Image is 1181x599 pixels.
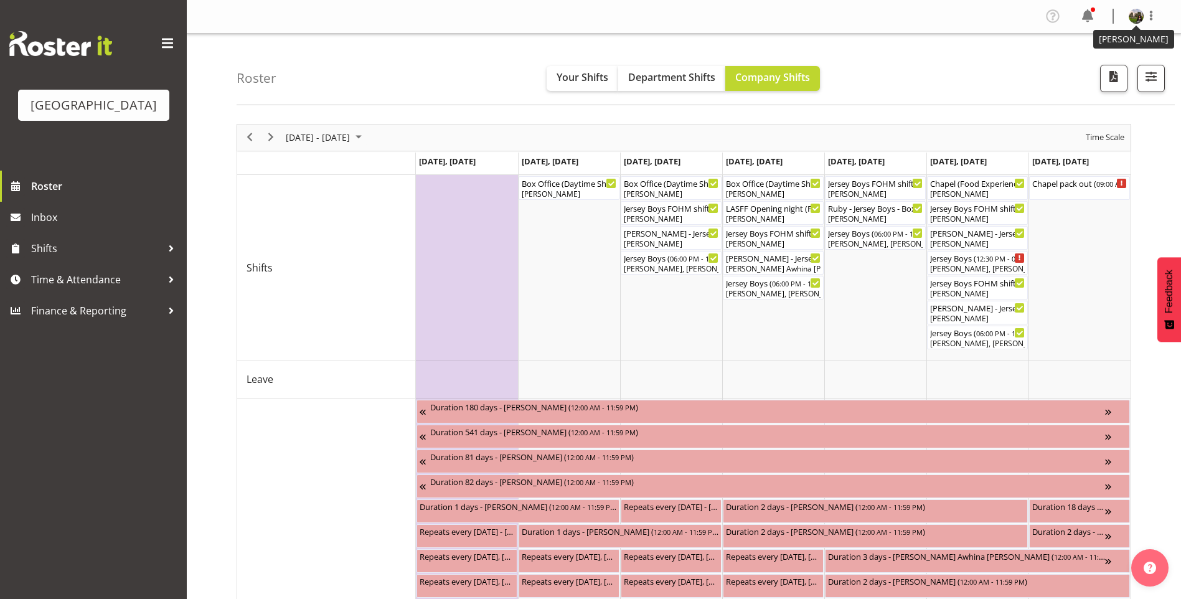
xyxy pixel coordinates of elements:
[621,176,722,200] div: Shifts"s event - Box Office (Daytime Shifts) Begin From Wednesday, September 24, 2025 at 10:00:00...
[726,525,1025,537] div: Duration 2 days - [PERSON_NAME] ( )
[522,189,616,200] div: [PERSON_NAME]
[828,156,885,167] span: [DATE], [DATE]
[9,31,112,56] img: Rosterit website logo
[930,313,1025,324] div: [PERSON_NAME]
[522,177,616,189] div: Box Office (Daytime Shifts) ( )
[624,500,718,512] div: Repeats every [DATE] - [PERSON_NAME] ( )
[419,156,476,167] span: [DATE], [DATE]
[416,474,1130,498] div: Unavailability"s event - Duration 82 days - David Fourie Begin From Wednesday, August 20, 2025 at...
[654,527,718,537] span: 12:00 AM - 11:59 PM
[726,276,821,289] div: Jersey Boys ( )
[247,372,273,387] span: Leave
[1054,552,1119,562] span: 12:00 AM - 11:59 PM
[624,263,718,275] div: [PERSON_NAME], [PERSON_NAME], [PERSON_NAME], [PERSON_NAME], [PERSON_NAME], [PERSON_NAME], [PERSON...
[621,574,722,598] div: Unavailability"s event - Repeats every wednesday, thursday - Max Allan Begin From Wednesday, Sept...
[726,189,821,200] div: [PERSON_NAME]
[726,156,783,167] span: [DATE], [DATE]
[930,301,1025,314] div: [PERSON_NAME] - Jersey Boys - Box Office ( )
[930,263,1025,275] div: [PERSON_NAME], [PERSON_NAME], [PERSON_NAME], [PERSON_NAME], [PERSON_NAME], [PERSON_NAME]
[567,452,631,462] span: 12:00 AM - 11:59 PM
[571,427,636,437] span: 12:00 AM - 11:59 PM
[519,176,619,200] div: Shifts"s event - Box Office (Daytime Shifts) Begin From Tuesday, September 23, 2025 at 10:00:00 A...
[416,425,1130,448] div: Unavailability"s event - Duration 541 days - Thomas Bohanna Begin From Tuesday, July 8, 2025 at 1...
[621,499,722,523] div: Unavailability"s event - Repeats every wednesday - Fiona Macnab Begin From Wednesday, September 2...
[930,156,987,167] span: [DATE], [DATE]
[237,361,416,399] td: Leave resource
[723,226,824,250] div: Shifts"s event - Jersey Boys FOHM shift Begin From Thursday, September 25, 2025 at 5:15:00 PM GMT...
[927,326,1028,349] div: Shifts"s event - Jersey Boys Begin From Saturday, September 27, 2025 at 6:00:00 PM GMT+12:00 Ends...
[927,251,1028,275] div: Shifts"s event - Jersey Boys Begin From Saturday, September 27, 2025 at 12:30:00 PM GMT+12:00 End...
[828,238,923,250] div: [PERSON_NAME], [PERSON_NAME], [PERSON_NAME], [PERSON_NAME], [PERSON_NAME], [PERSON_NAME], [PERSON...
[522,575,616,587] div: Repeats every [DATE], [DATE], [DATE], [DATE], [DATE], [DATE], [DATE] - [PERSON_NAME] ( )
[723,176,824,200] div: Shifts"s event - Box Office (Daytime Shifts) Begin From Thursday, September 25, 2025 at 10:00:00 ...
[858,527,923,537] span: 12:00 AM - 11:59 PM
[1157,257,1181,342] button: Feedback - Show survey
[1129,9,1144,24] img: valerie-donaldson30b84046e2fb4b3171eb6bf86b7ff7f4.png
[1032,177,1127,189] div: Chapel pack out ( )
[726,575,821,587] div: Repeats every [DATE], [DATE] - [PERSON_NAME] ( )
[927,276,1028,299] div: Shifts"s event - Jersey Boys FOHM shift Begin From Saturday, September 27, 2025 at 5:15:00 PM GMT...
[420,525,514,537] div: Repeats every [DATE] - [PERSON_NAME] ( )
[237,175,416,361] td: Shifts resource
[930,227,1025,239] div: [PERSON_NAME] - Jersey Boys - Box Office ( )
[1032,156,1089,167] span: [DATE], [DATE]
[31,96,157,115] div: [GEOGRAPHIC_DATA]
[284,130,367,145] button: September 2025
[31,177,181,196] span: Roster
[927,226,1028,250] div: Shifts"s event - Valerie - Jersey Boys - Box Office Begin From Saturday, September 27, 2025 at 12...
[726,288,821,299] div: [PERSON_NAME], [PERSON_NAME], [PERSON_NAME], [PERSON_NAME], [PERSON_NAME], [PERSON_NAME], [PERSON...
[247,260,273,275] span: Shifts
[825,176,926,200] div: Shifts"s event - Jersey Boys FOHM shift Begin From Friday, September 26, 2025 at 5:15:00 PM GMT+1...
[723,276,824,299] div: Shifts"s event - Jersey Boys Begin From Thursday, September 25, 2025 at 6:00:00 PM GMT+12:00 Ends...
[930,252,1025,264] div: Jersey Boys ( )
[416,574,517,598] div: Unavailability"s event - Repeats every monday, tuesday, wednesday, thursday, friday, saturday, su...
[31,301,162,320] span: Finance & Reporting
[1084,130,1127,145] button: Time Scale
[1029,499,1130,523] div: Unavailability"s event - Duration 18 days - Renée Hewitt Begin From Sunday, September 28, 2025 at...
[31,208,181,227] span: Inbox
[858,502,923,512] span: 12:00 AM - 11:59 PM
[930,238,1025,250] div: [PERSON_NAME]
[567,477,631,487] span: 12:00 AM - 11:59 PM
[828,214,923,225] div: [PERSON_NAME]
[976,328,1041,338] span: 06:00 PM - 11:59 PM
[416,400,1130,423] div: Unavailability"s event - Duration 180 days - Katrina Luca Begin From Friday, July 4, 2025 at 12:0...
[624,550,718,562] div: Repeats every [DATE], [DATE], [DATE], [DATE], [DATE], [DATE], [DATE] - [PERSON_NAME] ( )
[237,71,276,85] h4: Roster
[1100,65,1127,92] button: Download a PDF of the roster according to the set date range.
[624,177,718,189] div: Box Office (Daytime Shifts) ( )
[1029,524,1130,548] div: Unavailability"s event - Duration 2 days - Elea Hargreaves Begin From Sunday, September 28, 2025 ...
[430,425,1105,438] div: Duration 541 days - [PERSON_NAME] ( )
[723,201,824,225] div: Shifts"s event - LASFF Opening night (Film festival) Cargo Shed Begin From Thursday, September 25...
[624,238,718,250] div: [PERSON_NAME]
[519,524,722,548] div: Unavailability"s event - Duration 1 days - Hanna Peters Begin From Tuesday, September 23, 2025 at...
[31,239,162,258] span: Shifts
[828,227,923,239] div: Jersey Boys ( )
[726,500,1025,512] div: Duration 2 days - [PERSON_NAME] ( )
[416,499,619,523] div: Unavailability"s event - Duration 1 days - Amy Duncanson Begin From Monday, September 22, 2025 at...
[825,201,926,225] div: Shifts"s event - Ruby - Jersey Boys - Box Office Begin From Friday, September 26, 2025 at 5:30:00...
[416,549,517,573] div: Unavailability"s event - Repeats every monday, tuesday, saturday, sunday - Dion Stewart Begin Fro...
[416,450,1130,473] div: Unavailability"s event - Duration 81 days - Grace Cavell Begin From Thursday, July 17, 2025 at 12...
[239,125,260,151] div: previous period
[930,214,1025,225] div: [PERSON_NAME]
[726,177,821,189] div: Box Office (Daytime Shifts) ( )
[927,301,1028,324] div: Shifts"s event - Michelle - Jersey Boys - Box Office Begin From Saturday, September 27, 2025 at 5...
[628,70,715,84] span: Department Shifts
[624,575,718,587] div: Repeats every [DATE], [DATE] - [PERSON_NAME] ( )
[930,338,1025,349] div: [PERSON_NAME], [PERSON_NAME], [PERSON_NAME], [PERSON_NAME], [PERSON_NAME], [PERSON_NAME], [PERSON...
[772,278,837,288] span: 06:00 PM - 10:10 PM
[930,326,1025,339] div: Jersey Boys ( )
[260,125,281,151] div: next period
[547,66,618,91] button: Your Shifts
[723,574,824,598] div: Unavailability"s event - Repeats every wednesday, thursday - Max Allan Begin From Thursday, Septe...
[930,177,1025,189] div: Chapel (Food Experience / Party) Cargo Shed ( )
[960,577,1025,587] span: 12:00 AM - 11:59 PM
[624,202,718,214] div: Jersey Boys FOHM shift ( )
[725,66,820,91] button: Company Shifts
[420,500,616,512] div: Duration 1 days - [PERSON_NAME] ( )
[735,70,810,84] span: Company Shifts
[522,156,578,167] span: [DATE], [DATE]
[1096,179,1161,189] span: 09:00 AM - 01:00 PM
[263,130,280,145] button: Next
